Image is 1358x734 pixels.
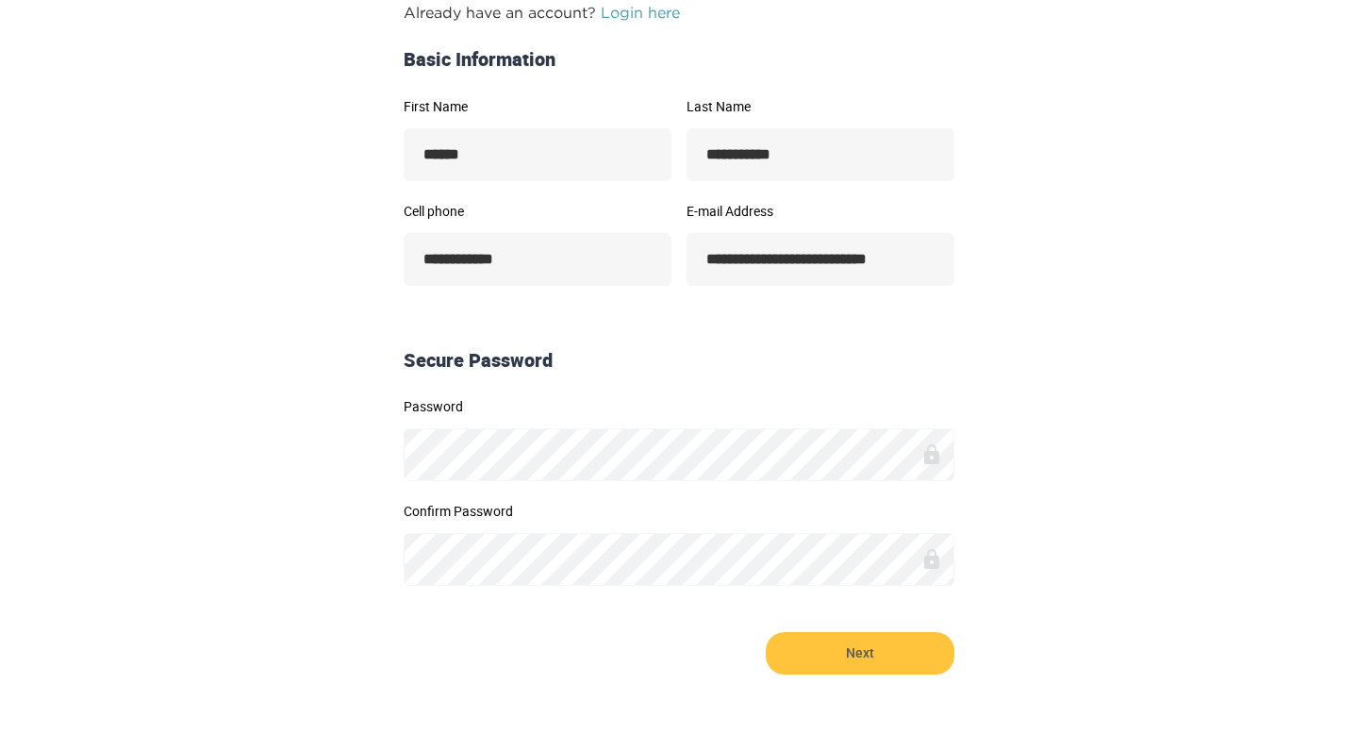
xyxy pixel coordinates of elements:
[404,100,671,113] label: First Name
[601,4,680,21] a: Login here
[404,400,954,413] label: Password
[687,100,954,113] label: Last Name
[396,347,962,375] div: Secure Password
[404,1,954,24] p: Already have an account?
[687,205,954,218] label: E-mail Address
[766,632,954,675] button: Next
[404,505,954,518] label: Confirm Password
[404,205,671,218] label: Cell phone
[396,46,962,74] div: Basic Information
